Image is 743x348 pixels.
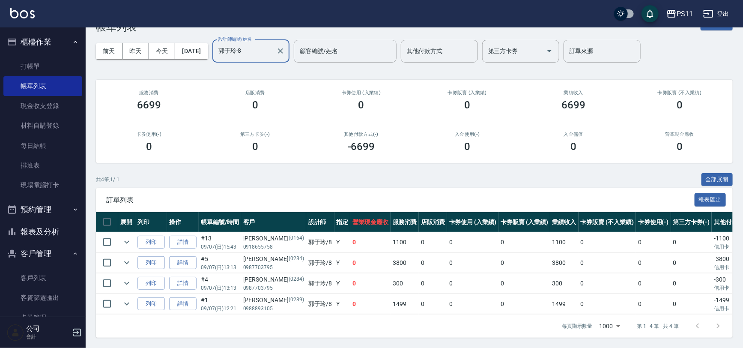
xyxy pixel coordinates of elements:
div: [PERSON_NAME] [243,296,304,305]
td: 1499 [550,294,579,314]
th: 卡券販賣 (不入業績) [579,212,636,232]
td: 0 [350,273,391,294]
th: 帳單編號/時間 [199,212,241,232]
div: [PERSON_NAME] [243,275,304,284]
button: 客戶管理 [3,243,82,265]
a: 客戶列表 [3,268,82,288]
td: 郭于玲 /8 [306,294,334,314]
div: [PERSON_NAME] [243,255,304,264]
a: 材料自購登錄 [3,116,82,135]
h3: 服務消費 [106,90,192,96]
p: 09/07 (日) 13:13 [201,284,239,292]
td: 0 [636,294,671,314]
p: (0164) [289,234,304,243]
td: 300 [550,273,579,294]
th: 客戶 [241,212,306,232]
span: 訂單列表 [106,196,695,204]
button: expand row [120,297,133,310]
h2: 卡券販賣 (不入業績) [637,90,722,96]
h2: 卡券販賣 (入業績) [424,90,510,96]
th: 設計師 [306,212,334,232]
h5: 公司 [26,324,70,333]
h3: 0 [570,141,576,153]
th: 指定 [334,212,351,232]
td: 0 [447,253,499,273]
h2: 業績收入 [531,90,616,96]
td: 0 [350,253,391,273]
h3: 0 [464,99,470,111]
button: save [642,5,659,22]
td: 郭于玲 /8 [306,232,334,252]
button: 列印 [137,277,165,290]
td: Y [334,232,351,252]
label: 設計師編號/姓名 [218,36,252,42]
h2: 卡券使用(-) [106,132,192,137]
td: 1100 [550,232,579,252]
h2: 其他付款方式(-) [319,132,404,137]
td: 0 [419,253,447,273]
h3: 6699 [137,99,161,111]
th: 業績收入 [550,212,579,232]
a: 報表匯出 [695,195,726,204]
button: expand row [120,236,133,249]
button: expand row [120,256,133,269]
button: 列印 [137,297,165,311]
button: 前天 [96,43,122,59]
button: 櫃檯作業 [3,31,82,53]
a: 現金收支登錄 [3,96,82,116]
td: 0 [579,273,636,294]
th: 卡券使用 (入業績) [447,212,499,232]
td: 郭于玲 /8 [306,273,334,294]
td: 0 [350,232,391,252]
h2: 店販消費 [212,90,298,96]
h2: 卡券使用 (入業績) [319,90,404,96]
td: 郭于玲 /8 [306,253,334,273]
a: 排班表 [3,156,82,175]
td: 3800 [391,253,419,273]
td: 1100 [391,232,419,252]
td: 300 [391,273,419,294]
p: 第 1–4 筆 共 4 筆 [637,322,679,330]
button: 報表匯出 [695,193,726,207]
td: 0 [579,253,636,273]
td: 0 [671,253,712,273]
td: 0 [498,273,550,294]
h3: 0 [252,141,258,153]
p: 09/07 (日) 12:21 [201,305,239,312]
th: 營業現金應收 [350,212,391,232]
td: 3800 [550,253,579,273]
td: 0 [498,294,550,314]
button: 列印 [137,236,165,249]
h3: 6699 [561,99,585,111]
h3: -6699 [348,141,375,153]
td: Y [334,273,351,294]
p: 0987703795 [243,284,304,292]
td: Y [334,253,351,273]
a: 詳情 [169,297,197,311]
h3: 0 [677,99,683,111]
a: 詳情 [169,277,197,290]
button: 登出 [700,6,733,22]
p: 0987703795 [243,264,304,271]
h3: 0 [252,99,258,111]
td: 0 [447,232,499,252]
td: #4 [199,273,241,294]
button: expand row [120,277,133,290]
button: 全部展開 [701,173,733,186]
button: PS11 [663,5,696,23]
th: 店販消費 [419,212,447,232]
h2: 入金使用(-) [424,132,510,137]
td: 0 [579,232,636,252]
a: 帳單列表 [3,76,82,96]
h3: 0 [146,141,152,153]
button: 報表及分析 [3,221,82,243]
p: 每頁顯示數量 [562,322,593,330]
p: (0284) [289,275,304,284]
th: 第三方卡券(-) [671,212,712,232]
a: 詳情 [169,236,197,249]
div: 1000 [596,315,624,338]
td: 0 [498,253,550,273]
h2: 營業現金應收 [637,132,722,137]
td: 0 [419,273,447,294]
td: 0 [636,253,671,273]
